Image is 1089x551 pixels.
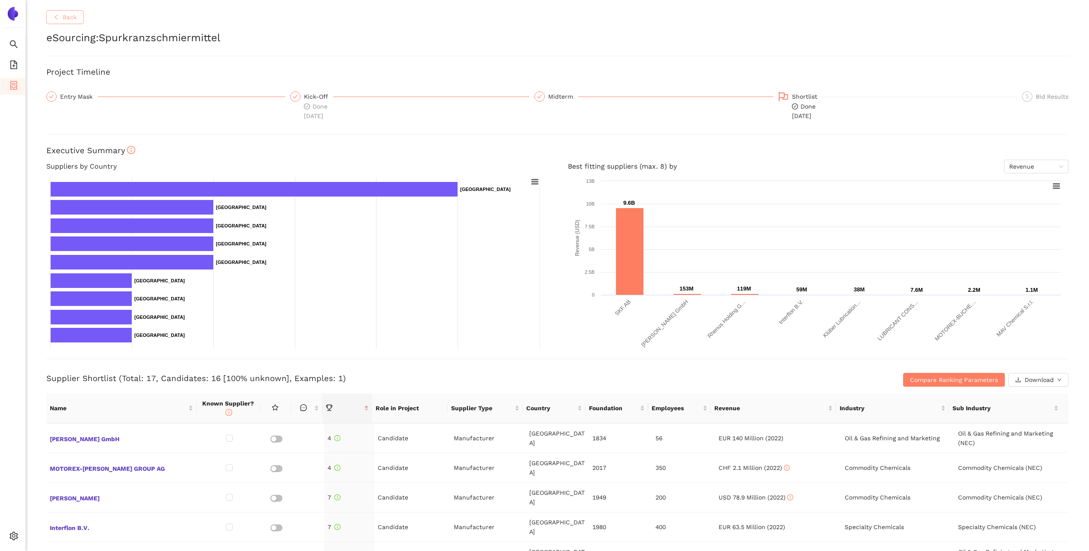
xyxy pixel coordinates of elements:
[46,394,197,423] th: this column's title is Name,this column is sortable
[640,299,689,348] text: [PERSON_NAME] GmbH
[792,103,816,119] span: Done [DATE]
[652,512,715,542] td: 400
[328,494,340,501] span: 7
[548,91,578,102] div: Midterm
[46,373,728,384] h3: Supplier Shortlist (Total: 17, Candidates: 16 [100% unknown], Examples: 1)
[374,512,450,542] td: Candidate
[589,424,652,453] td: 1834
[304,103,310,109] span: check-circle
[46,67,1068,78] h3: Project Timeline
[778,91,1017,121] div: Shortlistcheck-circleDone[DATE]
[523,394,585,423] th: this column's title is Country,this column is sortable
[792,91,822,102] div: Shortlist
[652,483,715,512] td: 200
[50,521,194,533] span: Interflon B.V.
[719,524,785,530] span: EUR 63.5 Million (2022)
[50,492,194,503] span: [PERSON_NAME]
[53,14,59,21] span: left
[448,394,523,423] th: this column's title is Supplier Type,this column is sortable
[910,375,998,384] span: Compare Ranking Parameters
[9,58,18,75] span: file-add
[291,394,322,423] th: this column is sortable
[334,465,340,471] span: info-circle
[328,524,340,530] span: 7
[49,94,54,99] span: check
[63,12,77,22] span: Back
[955,483,1068,512] td: Commodity Chemicals (NEC)
[1009,160,1063,173] span: Revenue
[60,91,98,102] div: Entry Mask
[652,403,701,413] span: Employees
[526,512,589,542] td: [GEOGRAPHIC_DATA]
[910,287,923,293] text: 7.6M
[903,373,1005,387] button: Compare Ranking Parameters
[127,146,135,154] span: info-circle
[841,424,955,453] td: Oil & Gas Refining and Marketing
[460,187,511,192] text: [GEOGRAPHIC_DATA]
[777,299,804,326] text: Interflon B.V.
[334,435,340,441] span: info-circle
[46,160,547,173] h4: Suppliers by Country
[50,433,194,444] span: [PERSON_NAME] GmbH
[933,299,977,342] text: MOTOREX-BUCHE…
[134,278,185,283] text: [GEOGRAPHIC_DATA]
[836,394,949,423] th: this column's title is Industry,this column is sortable
[9,78,18,95] span: container
[537,94,542,99] span: check
[719,494,793,501] span: USD 78.9 Million (2022)
[300,404,307,411] span: message
[1036,93,1068,100] span: Bid Results
[526,403,576,413] span: Country
[526,483,589,512] td: [GEOGRAPHIC_DATA]
[588,247,594,252] text: 5B
[955,424,1068,453] td: Oil & Gas Refining and Marketing (NEC)
[792,103,798,109] span: check-circle
[711,394,836,423] th: this column's title is Revenue,this column is sortable
[585,269,595,275] text: 2.5B
[652,424,715,453] td: 56
[1008,373,1068,387] button: downloadDownloaddown
[822,299,862,339] text: Klüber Lubrication…
[293,94,298,99] span: check
[589,512,652,542] td: 1980
[216,241,267,246] text: [GEOGRAPHIC_DATA]
[623,200,635,206] text: 9.6B
[841,453,955,483] td: Commodity Chemicals
[216,260,267,265] text: [GEOGRAPHIC_DATA]
[955,512,1068,542] td: Specialty Chemicals (NEC)
[328,464,340,471] span: 4
[592,292,594,297] text: 0
[949,394,1062,423] th: this column's title is Sub Industry,this column is sortable
[450,512,526,542] td: Manufacturer
[334,524,340,530] span: info-circle
[9,37,18,54] span: search
[568,160,1069,173] h4: Best fitting suppliers (max. 8) by
[706,299,747,339] text: Rhenus Holding G…
[304,91,333,102] div: Kick-Off
[374,424,450,453] td: Candidate
[328,435,340,442] span: 4
[652,453,715,483] td: 350
[451,403,513,413] span: Supplier Type
[374,453,450,483] td: Candidate
[952,403,1052,413] span: Sub Industry
[1025,287,1038,293] text: 1.1M
[272,404,279,411] span: star
[372,394,447,423] th: Role in Project
[1026,94,1029,100] span: 5
[574,220,580,256] text: Revenue (USD)
[719,464,790,471] span: CHF 2.1 Million (2022)
[50,462,194,473] span: MOTOREX-[PERSON_NAME] GROUP AG
[526,453,589,483] td: [GEOGRAPHIC_DATA]
[450,483,526,512] td: Manufacturer
[714,403,826,413] span: Revenue
[787,494,793,500] span: info-circle
[46,31,1068,45] h2: eSourcing : Spurkranzschmiermittel
[304,103,328,119] span: Done [DATE]
[585,224,595,229] text: 7.5B
[613,299,632,317] text: SKF AB
[784,465,790,471] span: info-circle
[586,179,595,184] text: 13B
[585,394,648,423] th: this column's title is Foundation,this column is sortable
[995,299,1034,338] text: MAV Chemical S.r.l.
